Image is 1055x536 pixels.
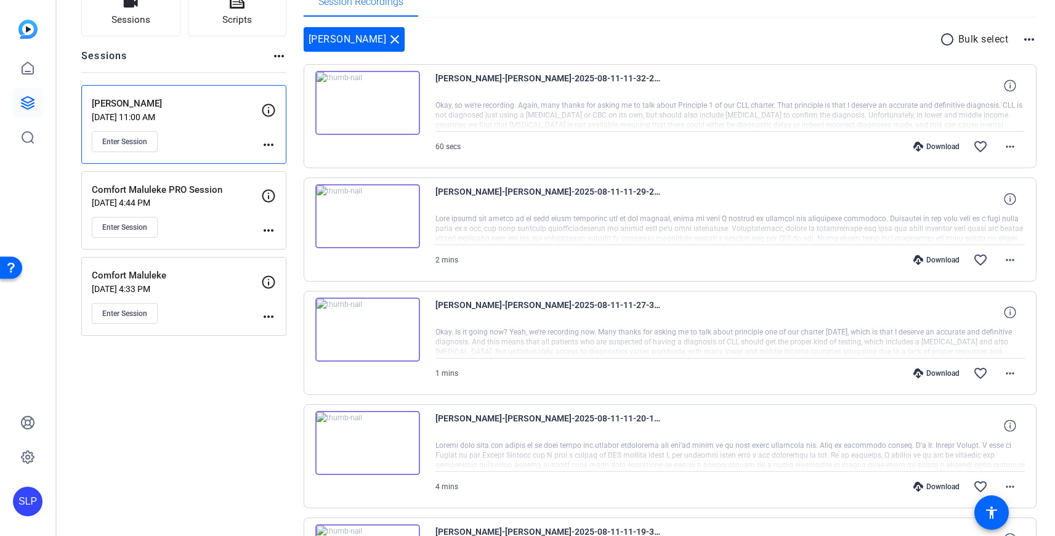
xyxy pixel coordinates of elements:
[435,369,458,378] span: 1 mins
[18,20,38,39] img: blue-gradient.svg
[907,142,966,152] div: Download
[102,222,147,232] span: Enter Session
[435,142,461,151] span: 60 secs
[435,411,663,441] span: [PERSON_NAME]-[PERSON_NAME]-2025-08-11-11-20-11-212-0
[261,309,276,324] mat-icon: more_horiz
[92,217,158,238] button: Enter Session
[907,482,966,492] div: Download
[92,269,261,283] p: Comfort Maluleke
[222,13,252,27] span: Scripts
[111,13,150,27] span: Sessions
[92,131,158,152] button: Enter Session
[81,49,127,72] h2: Sessions
[13,487,42,516] div: SLP
[315,298,420,362] img: thumb-nail
[435,298,663,327] span: [PERSON_NAME]-[PERSON_NAME]-2025-08-11-11-27-35-792-0
[973,139,988,154] mat-icon: favorite_border
[92,303,158,324] button: Enter Session
[907,255,966,265] div: Download
[1003,366,1017,381] mat-icon: more_horiz
[304,27,405,52] div: [PERSON_NAME]
[1022,32,1037,47] mat-icon: more_horiz
[973,366,988,381] mat-icon: favorite_border
[102,137,147,147] span: Enter Session
[315,71,420,135] img: thumb-nail
[907,368,966,378] div: Download
[435,71,663,100] span: [PERSON_NAME]-[PERSON_NAME]-2025-08-11-11-32-28-714-0
[92,97,261,111] p: [PERSON_NAME]
[435,184,663,214] span: [PERSON_NAME]-[PERSON_NAME]-2025-08-11-11-29-23-947-0
[973,479,988,494] mat-icon: favorite_border
[958,32,1009,47] p: Bulk select
[261,223,276,238] mat-icon: more_horiz
[315,184,420,248] img: thumb-nail
[435,256,458,264] span: 2 mins
[92,183,261,197] p: Comfort Maluleke PRO Session
[92,112,261,122] p: [DATE] 11:00 AM
[272,49,286,63] mat-icon: more_horiz
[92,284,261,294] p: [DATE] 4:33 PM
[1003,139,1017,154] mat-icon: more_horiz
[92,198,261,208] p: [DATE] 4:44 PM
[993,474,1040,521] iframe: Drift Widget Chat Controller
[315,411,420,475] img: thumb-nail
[940,32,958,47] mat-icon: radio_button_unchecked
[102,309,147,319] span: Enter Session
[973,253,988,267] mat-icon: favorite_border
[1003,253,1017,267] mat-icon: more_horiz
[984,505,999,520] mat-icon: accessibility
[387,32,402,47] mat-icon: close
[261,137,276,152] mat-icon: more_horiz
[435,482,458,491] span: 4 mins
